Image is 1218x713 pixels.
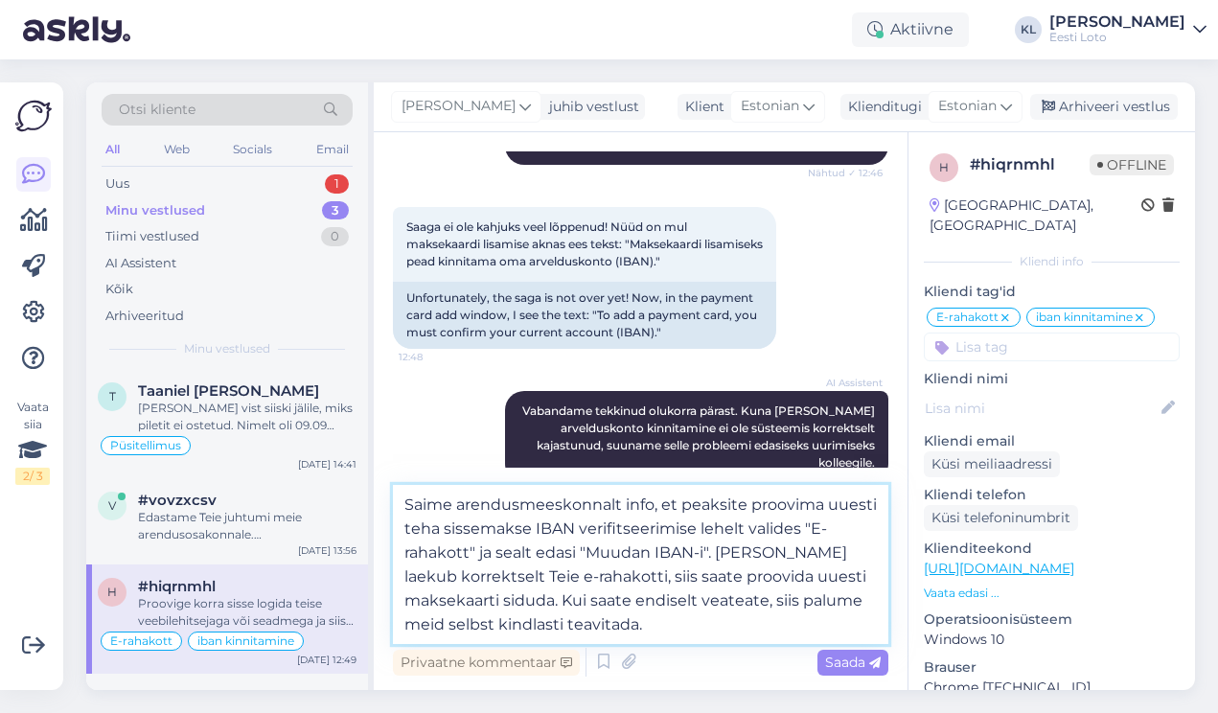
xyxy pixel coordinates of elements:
span: Vabandame tekkinud olukorra pärast. Kuna [PERSON_NAME] arvelduskonto kinnitamine ei ole süsteemis... [522,403,878,470]
span: T [109,389,116,403]
span: E-rahakott [936,311,999,323]
span: Minu vestlused [184,340,270,357]
span: iban kinnitamine [197,635,294,647]
p: Kliendi tag'id [924,282,1180,302]
div: juhib vestlust [541,97,639,117]
div: [DATE] 12:49 [297,653,356,667]
input: Lisa tag [924,333,1180,361]
div: [PERSON_NAME] vist siiski jälile, miks piletit ei ostetud. Nimelt oli 09.09 õhtuks jäänud Teie e-... [138,400,356,434]
span: Estonian [741,96,799,117]
span: Taaniel Tippi [138,382,319,400]
div: Kliendi info [924,253,1180,270]
div: Klient [678,97,724,117]
p: Kliendi telefon [924,485,1180,505]
div: # hiqrnmhl [970,153,1090,176]
div: Uus [105,174,129,194]
div: Email [312,137,353,162]
div: 1 [325,174,349,194]
p: Brauser [924,657,1180,678]
img: Askly Logo [15,98,52,134]
span: Saaga ei ole kahjuks veel lõppenud! Nüüd on mul maksekaardi lisamise aknas ees tekst: "Maksekaard... [406,219,766,268]
div: Privaatne kommentaar [393,650,580,676]
span: h [107,585,117,599]
span: iban kinnitamine [1036,311,1133,323]
div: Vaata siia [15,399,50,485]
div: Socials [229,137,276,162]
p: Operatsioonisüsteem [924,609,1180,630]
textarea: Saime arendusmeeskonnalt info, et peaksite proovima uuesti teha sissemakse IBAN verifitseerimise ... [393,485,888,644]
span: #hiqrnmhl [138,578,216,595]
div: Edastame Teie juhtumi meie arendusosakonnale. [PERSON_NAME] täpsema vastuse, miks Teil ei õnnestu... [138,509,356,543]
div: 0 [321,227,349,246]
div: Eesti Loto [1049,30,1185,45]
span: Nähtud ✓ 12:46 [808,166,883,180]
div: Minu vestlused [105,201,205,220]
div: Web [160,137,194,162]
p: Windows 10 [924,630,1180,650]
div: Klienditugi [840,97,922,117]
div: [PERSON_NAME] [1049,14,1185,30]
input: Lisa nimi [925,398,1158,419]
div: 3 [322,201,349,220]
span: h [939,160,949,174]
div: [DATE] 14:41 [298,457,356,471]
span: Offline [1090,154,1174,175]
a: [URL][DOMAIN_NAME] [924,560,1074,577]
div: Unfortunately, the saga is not over yet! Now, in the payment card add window, I see the text: "To... [393,282,776,349]
p: Kliendi email [924,431,1180,451]
span: 12:48 [399,350,471,364]
p: Vaata edasi ... [924,585,1180,602]
div: AI Assistent [105,254,176,273]
span: Püsitellimus [110,440,181,451]
div: Kõik [105,280,133,299]
span: Estonian [938,96,997,117]
span: v [108,498,116,513]
div: All [102,137,124,162]
span: Otsi kliente [119,100,195,120]
div: Küsi telefoninumbrit [924,505,1078,531]
span: #vovzxcsv [138,492,217,509]
div: Arhiveeri vestlus [1030,94,1178,120]
span: E-rahakott [110,635,172,647]
div: Proovige korra sisse logida teise veebilehitsejaga või seadmega ja siis maksekaarti lisada. [138,595,356,630]
div: Küsi meiliaadressi [924,451,1060,477]
div: [GEOGRAPHIC_DATA], [GEOGRAPHIC_DATA] [930,195,1141,236]
p: Klienditeekond [924,539,1180,559]
p: Chrome [TECHNICAL_ID] [924,678,1180,698]
div: [DATE] 13:56 [298,543,356,558]
span: AI Assistent [811,376,883,390]
div: Tiimi vestlused [105,227,199,246]
a: [PERSON_NAME]Eesti Loto [1049,14,1207,45]
span: Saada [825,654,881,671]
p: Kliendi nimi [924,369,1180,389]
span: [PERSON_NAME] [402,96,516,117]
div: Arhiveeritud [105,307,184,326]
div: KL [1015,16,1042,43]
div: Aktiivne [852,12,969,47]
div: 2 / 3 [15,468,50,485]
